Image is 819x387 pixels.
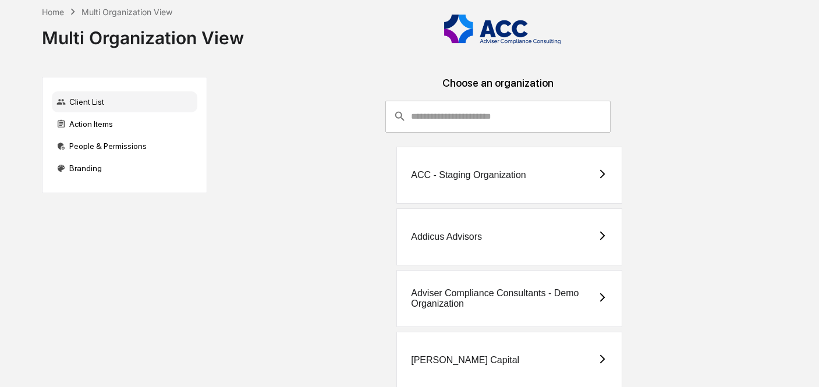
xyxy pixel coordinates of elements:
[385,101,611,132] div: consultant-dashboard__filter-organizations-search-bar
[52,91,197,112] div: Client List
[411,232,482,242] div: Addicus Advisors
[52,158,197,179] div: Branding
[411,288,597,309] div: Adviser Compliance Consultants - Demo Organization
[217,77,779,101] div: Choose an organization
[81,7,172,17] div: Multi Organization View
[42,18,244,48] div: Multi Organization View
[52,113,197,134] div: Action Items
[52,136,197,157] div: People & Permissions
[411,170,526,180] div: ACC - Staging Organization
[411,355,519,365] div: [PERSON_NAME] Capital
[444,15,561,44] img: Adviser Compliance Consulting
[42,7,64,17] div: Home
